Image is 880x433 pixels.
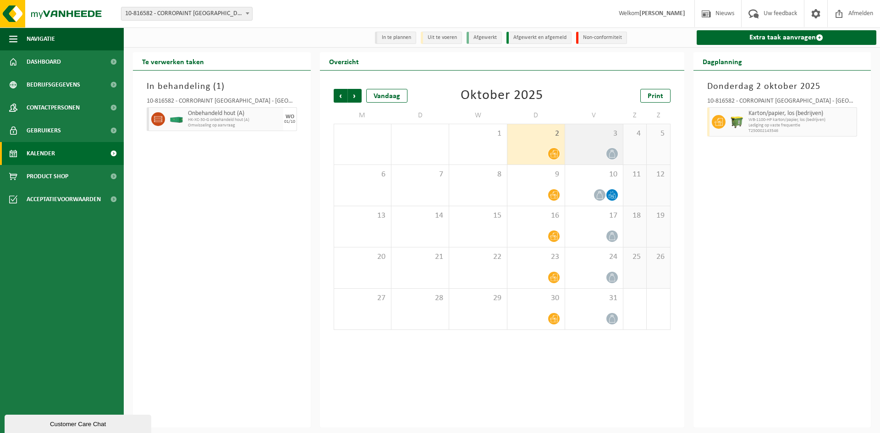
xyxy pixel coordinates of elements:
[570,252,618,262] span: 24
[628,129,642,139] span: 4
[628,170,642,180] span: 11
[648,93,663,100] span: Print
[27,165,68,188] span: Product Shop
[651,211,665,221] span: 19
[697,30,877,45] a: Extra taak aanvragen
[339,293,386,303] span: 27
[623,107,647,124] td: Z
[188,110,281,117] span: Onbehandeld hout (A)
[27,50,61,73] span: Dashboard
[748,117,855,123] span: WB-1100-HP karton/papier, los (bedrijven)
[570,129,618,139] span: 3
[216,82,221,91] span: 1
[707,80,858,93] h3: Donderdag 2 oktober 2025
[334,89,347,103] span: Vorige
[320,52,368,70] h2: Overzicht
[640,89,671,103] a: Print
[375,32,416,44] li: In te plannen
[396,211,444,221] span: 14
[507,107,565,124] td: D
[27,27,55,50] span: Navigatie
[147,80,297,93] h3: In behandeling ( )
[570,211,618,221] span: 17
[512,211,560,221] span: 16
[576,32,627,44] li: Non-conformiteit
[506,32,572,44] li: Afgewerkt en afgemeld
[396,170,444,180] span: 7
[339,211,386,221] span: 13
[748,128,855,134] span: T250002143546
[27,119,61,142] span: Gebruikers
[628,211,642,221] span: 18
[570,170,618,180] span: 10
[366,89,407,103] div: Vandaag
[5,413,153,433] iframe: chat widget
[651,129,665,139] span: 5
[27,73,80,96] span: Bedrijfsgegevens
[121,7,253,21] span: 10-816582 - CORROPAINT NV - ANTWERPEN
[27,96,80,119] span: Contactpersonen
[27,188,101,211] span: Acceptatievoorwaarden
[339,252,386,262] span: 20
[512,170,560,180] span: 9
[454,129,502,139] span: 1
[730,115,744,129] img: WB-1100-HPE-GN-50
[628,252,642,262] span: 25
[512,252,560,262] span: 23
[639,10,685,17] strong: [PERSON_NAME]
[121,7,252,20] span: 10-816582 - CORROPAINT NV - ANTWERPEN
[339,170,386,180] span: 6
[334,107,391,124] td: M
[565,107,623,124] td: V
[396,252,444,262] span: 21
[449,107,507,124] td: W
[748,123,855,128] span: Lediging op vaste frequentie
[188,123,281,128] span: Omwisseling op aanvraag
[570,293,618,303] span: 31
[461,89,543,103] div: Oktober 2025
[133,52,213,70] h2: Te verwerken taken
[170,116,183,123] img: HK-XC-30-GN-00
[421,32,462,44] li: Uit te voeren
[651,170,665,180] span: 12
[651,252,665,262] span: 26
[286,114,294,120] div: WO
[396,293,444,303] span: 28
[647,107,670,124] td: Z
[512,293,560,303] span: 30
[454,170,502,180] span: 8
[348,89,362,103] span: Volgende
[707,98,858,107] div: 10-816582 - CORROPAINT [GEOGRAPHIC_DATA] - [GEOGRAPHIC_DATA]
[693,52,751,70] h2: Dagplanning
[512,129,560,139] span: 2
[454,211,502,221] span: 15
[284,120,295,124] div: 01/10
[391,107,449,124] td: D
[454,252,502,262] span: 22
[454,293,502,303] span: 29
[147,98,297,107] div: 10-816582 - CORROPAINT [GEOGRAPHIC_DATA] - [GEOGRAPHIC_DATA]
[27,142,55,165] span: Kalender
[467,32,502,44] li: Afgewerkt
[748,110,855,117] span: Karton/papier, los (bedrijven)
[188,117,281,123] span: HK-XC-30-G onbehandeld hout (A)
